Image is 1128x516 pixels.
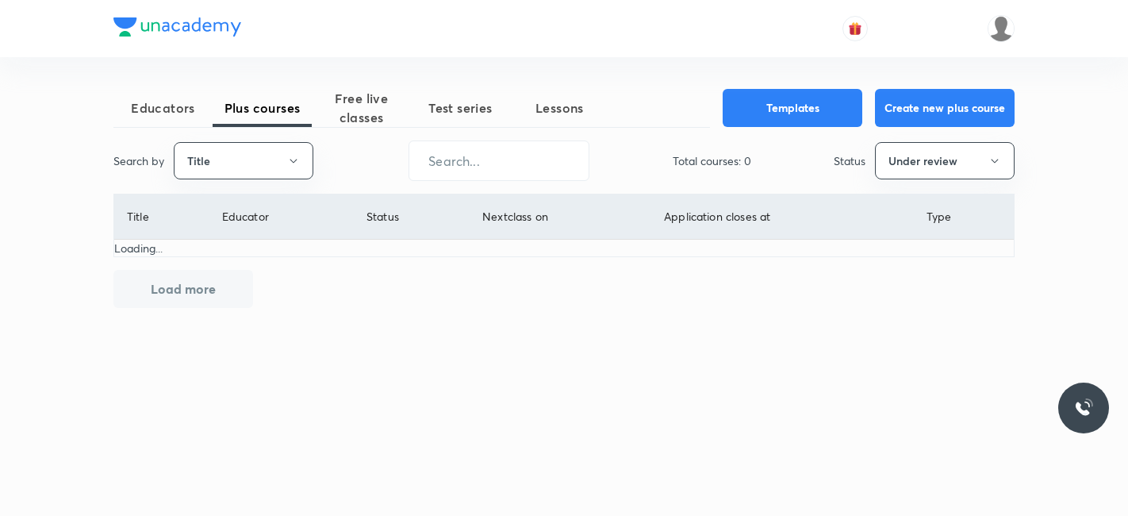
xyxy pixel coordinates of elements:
[651,194,914,240] th: Application closes at
[209,194,353,240] th: Educator
[411,98,510,117] span: Test series
[174,142,313,179] button: Title
[510,98,609,117] span: Lessons
[848,21,862,36] img: avatar
[875,142,1015,179] button: Under review
[913,194,1014,240] th: Type
[114,240,1014,256] p: Loading...
[723,89,862,127] button: Templates
[834,152,865,169] p: Status
[312,89,411,127] span: Free live classes
[113,17,241,40] a: Company Logo
[353,194,469,240] th: Status
[673,152,751,169] p: Total courses: 0
[470,194,651,240] th: Next class on
[113,270,253,308] button: Load more
[213,98,312,117] span: Plus courses
[113,98,213,117] span: Educators
[409,141,589,181] input: Search...
[1074,399,1093,418] img: ttu
[842,16,868,41] button: avatar
[113,152,164,169] p: Search by
[875,89,1015,127] button: Create new plus course
[113,17,241,37] img: Company Logo
[114,194,209,240] th: Title
[988,15,1015,42] img: Mukesh Gupta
